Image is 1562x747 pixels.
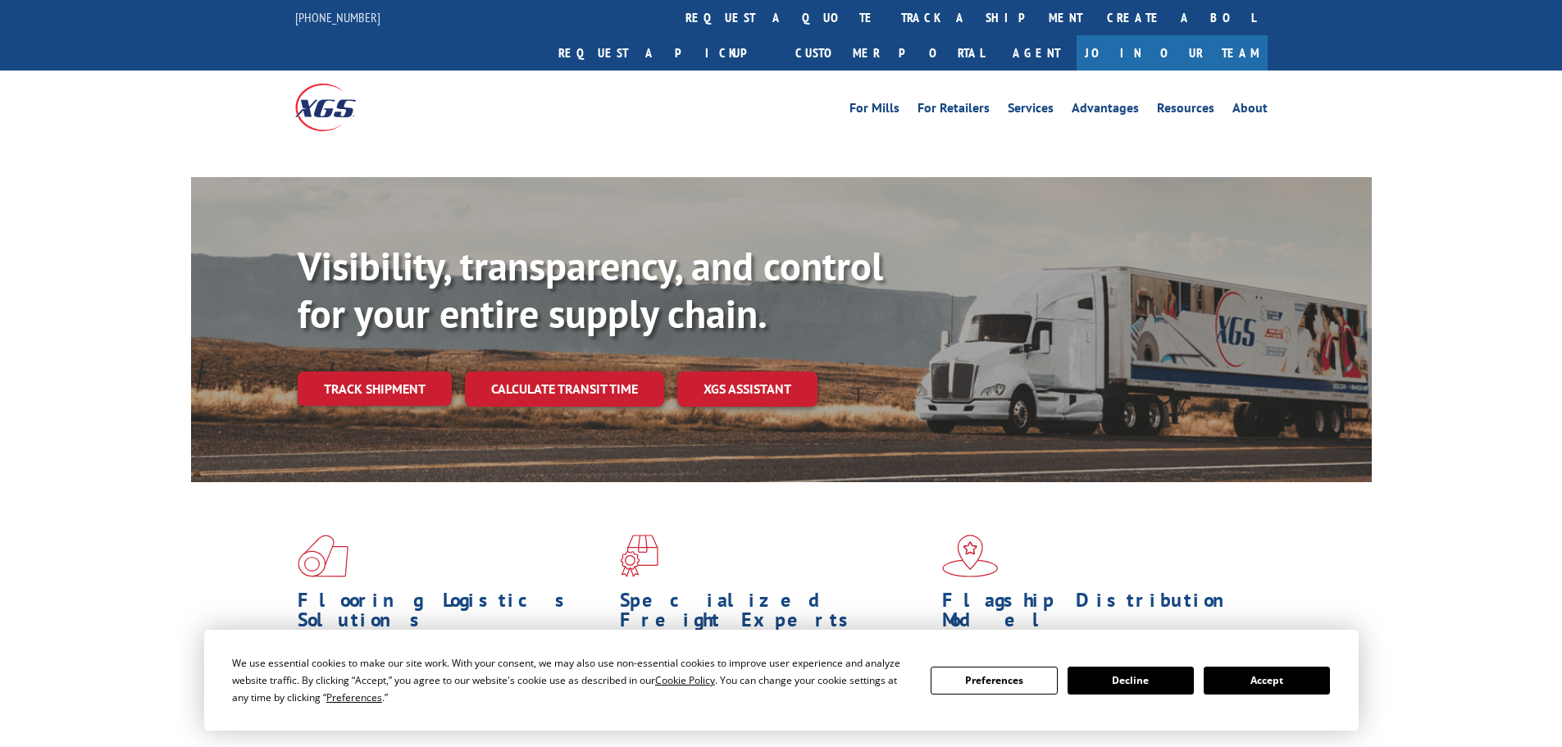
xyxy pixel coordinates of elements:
[298,535,348,577] img: xgs-icon-total-supply-chain-intelligence-red
[677,371,817,407] a: XGS ASSISTANT
[204,630,1359,731] div: Cookie Consent Prompt
[849,102,899,120] a: For Mills
[942,535,999,577] img: xgs-icon-flagship-distribution-model-red
[655,673,715,687] span: Cookie Policy
[546,35,783,71] a: Request a pickup
[298,590,608,638] h1: Flooring Logistics Solutions
[298,371,452,406] a: Track shipment
[295,9,380,25] a: [PHONE_NUMBER]
[1204,667,1330,695] button: Accept
[1077,35,1268,71] a: Join Our Team
[1008,102,1054,120] a: Services
[942,590,1252,638] h1: Flagship Distribution Model
[1232,102,1268,120] a: About
[232,654,911,706] div: We use essential cookies to make our site work. With your consent, we may also use non-essential ...
[918,102,990,120] a: For Retailers
[931,667,1057,695] button: Preferences
[298,240,883,339] b: Visibility, transparency, and control for your entire supply chain.
[326,690,382,704] span: Preferences
[465,371,664,407] a: Calculate transit time
[1072,102,1139,120] a: Advantages
[996,35,1077,71] a: Agent
[783,35,996,71] a: Customer Portal
[1157,102,1214,120] a: Resources
[620,590,930,638] h1: Specialized Freight Experts
[620,535,658,577] img: xgs-icon-focused-on-flooring-red
[1068,667,1194,695] button: Decline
